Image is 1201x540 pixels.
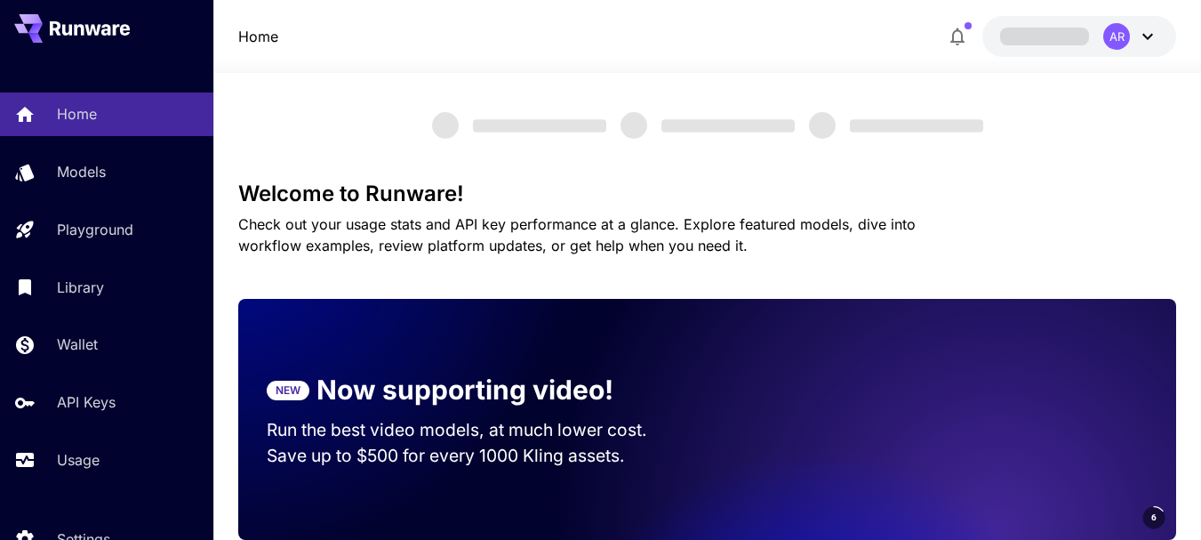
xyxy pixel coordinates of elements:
nav: breadcrumb [238,26,278,47]
p: Library [57,277,104,298]
p: Now supporting video! [316,370,613,410]
p: Playground [57,219,133,240]
p: Run the best video models, at much lower cost. [267,417,679,443]
button: AR [982,16,1176,57]
p: NEW [276,383,300,399]
p: Wallet [57,334,98,355]
p: Models [57,161,106,182]
p: Home [57,103,97,125]
p: Usage [57,449,100,471]
p: API Keys [57,391,116,413]
h3: Welcome to Runware! [238,181,1176,206]
a: Home [238,26,278,47]
p: Save up to $500 for every 1000 Kling assets. [267,443,679,469]
span: Check out your usage stats and API key performance at a glance. Explore featured models, dive int... [238,215,916,254]
span: 6 [1151,511,1157,524]
div: AR [1103,23,1130,50]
